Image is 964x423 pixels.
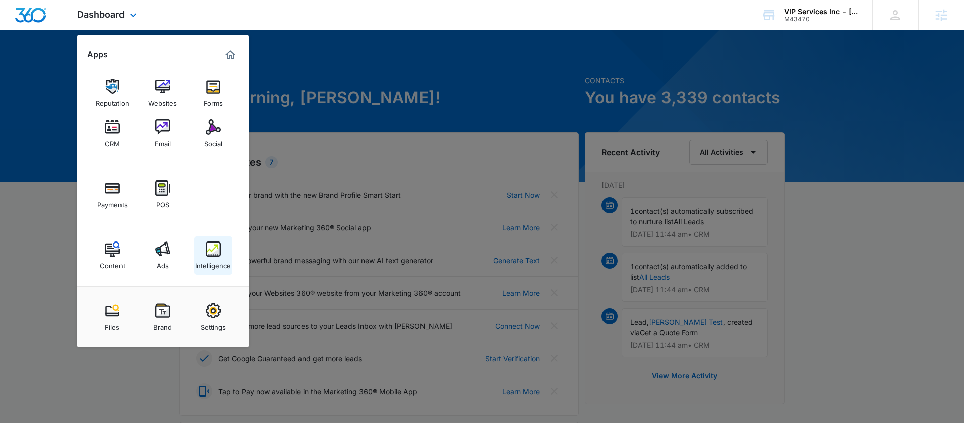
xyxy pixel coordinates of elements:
div: Settings [201,318,226,331]
div: account id [784,16,858,23]
div: Social [204,135,222,148]
div: Ads [157,257,169,270]
a: Settings [194,298,232,336]
a: Forms [194,74,232,112]
a: Reputation [93,74,132,112]
div: Email [155,135,171,148]
a: Content [93,236,132,275]
a: POS [144,175,182,214]
div: CRM [105,135,120,148]
a: Ads [144,236,182,275]
div: Forms [204,94,223,107]
div: account name [784,8,858,16]
a: Payments [93,175,132,214]
a: Email [144,114,182,153]
div: Reputation [96,94,129,107]
a: Files [93,298,132,336]
a: Intelligence [194,236,232,275]
div: Brand [153,318,172,331]
div: POS [156,196,169,209]
h2: Apps [87,50,108,59]
a: Websites [144,74,182,112]
div: Content [100,257,125,270]
div: Payments [97,196,128,209]
a: CRM [93,114,132,153]
div: Files [105,318,119,331]
a: Marketing 360® Dashboard [222,47,238,63]
span: Dashboard [77,9,125,20]
a: Social [194,114,232,153]
a: Brand [144,298,182,336]
div: Websites [148,94,177,107]
div: Intelligence [195,257,231,270]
